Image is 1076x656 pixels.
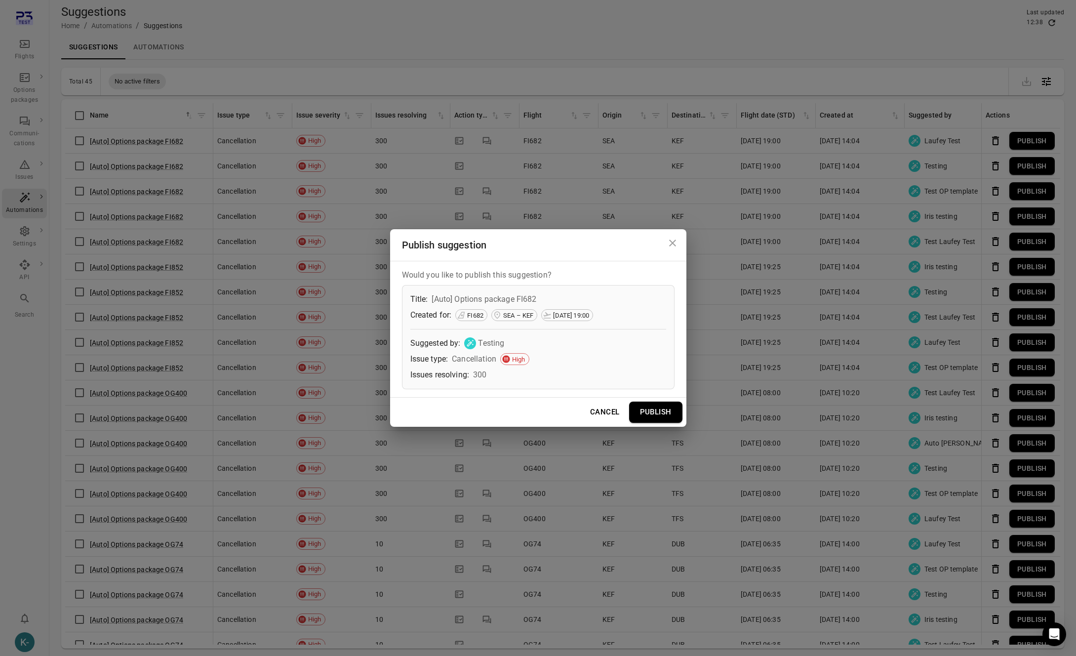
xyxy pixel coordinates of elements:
button: Close dialog [663,233,682,253]
div: [Auto] Options package FI682 [432,293,536,305]
div: 300 [473,369,486,381]
div: Issues resolving: [410,369,470,381]
div: Cancellation [452,353,496,365]
button: Cancel [585,402,625,422]
div: Issue type: [410,353,448,365]
div: Testing [478,337,504,349]
div: Title: [410,293,428,305]
button: Publish [629,402,682,422]
div: Created for: [410,309,452,321]
span: High [509,355,529,365]
div: Open Intercom Messenger [1042,622,1066,646]
span: [DATE] 19:00 [550,311,593,321]
h2: Publish suggestion [390,229,686,261]
div: Suggested by: [410,337,461,349]
span: FI682 [464,311,487,321]
p: Would you like to publish this suggestion? [402,269,675,281]
span: SEA – KEF [500,311,537,321]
